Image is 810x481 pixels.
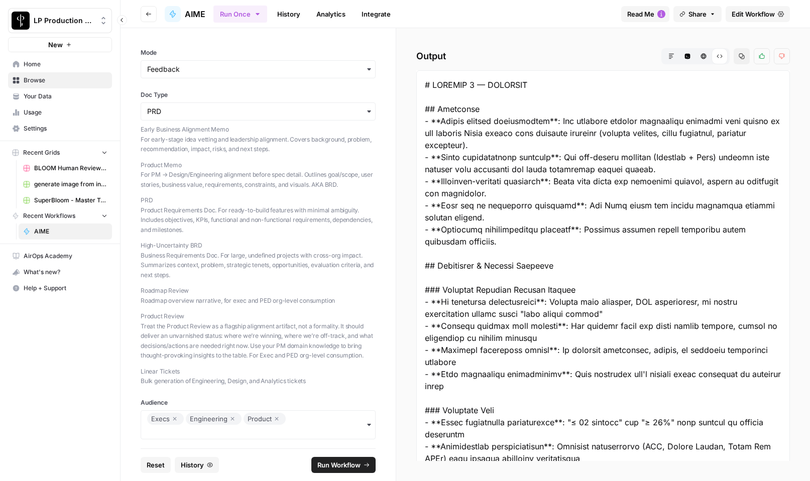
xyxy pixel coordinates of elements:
span: Settings [24,124,107,133]
span: Usage [24,108,107,117]
span: Run Workflow [317,460,361,470]
span: AirOps Academy [24,252,107,261]
span: Home [24,60,107,69]
button: Help + Support [8,280,112,296]
p: Product Review Treat the Product Review as a flagship alignment artifact, not a formality. It sho... [141,311,376,360]
button: Share [673,6,722,22]
button: ExecsEngineeringProduct [141,410,376,439]
button: Read Me [621,6,669,22]
span: AIME [34,227,107,236]
a: Home [8,56,112,72]
div: Engineering [190,413,238,425]
a: AIME [165,6,205,22]
span: LP Production Workloads [34,16,94,26]
button: History [175,457,219,473]
span: SuperBloom - Master Topic List [34,196,107,205]
label: Doc Type [141,90,376,99]
span: Edit Workflow [732,9,775,19]
input: PRD [147,106,369,116]
button: Recent Grids [8,145,112,160]
div: Execs [151,413,180,425]
p: Product Memo For PM → Design/Engineering alignment before spec detail. Outlines goal/scope, user ... [141,160,376,190]
a: BLOOM Human Review (ver2) [19,160,112,176]
button: Workspace: LP Production Workloads [8,8,112,33]
span: New [48,40,63,50]
span: Browse [24,76,107,85]
button: Reset [141,457,171,473]
p: Early Business Alignment Memo For early-stage idea vetting and leadership alignment. Covers backg... [141,125,376,154]
button: What's new? [8,264,112,280]
img: LP Production Workloads Logo [12,12,30,30]
button: Recent Workflows [8,208,112,223]
a: SuperBloom - Master Topic List [19,192,112,208]
button: Run Workflow [311,457,376,473]
span: Recent Grids [23,148,60,157]
p: PRD Product Requirements Doc. For ready-to-build features with minimal ambiguity. Includes object... [141,195,376,234]
a: Integrate [356,6,397,22]
label: Mode [141,48,376,57]
span: AIME [185,8,205,20]
span: BLOOM Human Review (ver2) [34,164,107,173]
a: Your Data [8,88,112,104]
a: AIME [19,223,112,239]
span: Share [688,9,707,19]
span: Recent Workflows [23,211,75,220]
a: Edit Workflow [726,6,790,22]
p: High-Uncertainty BRD Business Requirements Doc. For large, undefined projects with cross-org impa... [141,240,376,280]
span: Help + Support [24,284,107,293]
span: Your Data [24,92,107,101]
a: generate image from input image (copyright tests) duplicate Grid [19,176,112,192]
p: Linear Tickets Bulk generation of Engineering, Design, and Analytics tickets [141,367,376,386]
a: Usage [8,104,112,121]
button: New [8,37,112,52]
a: Settings [8,121,112,137]
p: Roadmap Review Roadmap overview narrative, for exec and PED org-level consumption [141,286,376,305]
label: Audience [141,398,376,407]
a: Analytics [310,6,352,22]
span: generate image from input image (copyright tests) duplicate Grid [34,180,107,189]
div: Product [248,413,282,425]
a: AirOps Academy [8,248,112,264]
span: History [181,460,204,470]
a: Browse [8,72,112,88]
button: Run Once [213,6,267,23]
a: History [271,6,306,22]
span: Reset [147,460,165,470]
h2: Output [416,48,790,64]
span: Read Me [627,9,654,19]
div: What's new? [9,265,111,280]
input: Feedback [147,64,369,74]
